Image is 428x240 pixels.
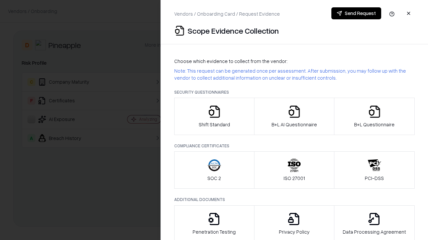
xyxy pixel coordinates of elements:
p: Security Questionnaires [174,89,415,95]
p: Penetration Testing [193,228,236,235]
p: PCI-DSS [365,175,384,182]
p: Shift Standard [199,121,230,128]
p: B+L Questionnaire [354,121,395,128]
button: SOC 2 [174,151,254,189]
p: Note: This request can be generated once per assessment. After submission, you may follow up with... [174,67,415,81]
button: Send Request [331,7,381,19]
p: Vendors / Onboarding Card / Request Evidence [174,10,280,17]
p: SOC 2 [207,175,221,182]
button: B+L AI Questionnaire [254,98,335,135]
p: Data Processing Agreement [343,228,406,235]
button: ISO 27001 [254,151,335,189]
p: Scope Evidence Collection [188,25,279,36]
button: B+L Questionnaire [334,98,415,135]
button: PCI-DSS [334,151,415,189]
p: ISO 27001 [284,175,305,182]
p: Choose which evidence to collect from the vendor: [174,58,415,65]
p: B+L AI Questionnaire [272,121,317,128]
p: Additional Documents [174,197,415,202]
p: Privacy Policy [279,228,310,235]
button: Shift Standard [174,98,254,135]
p: Compliance Certificates [174,143,415,149]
